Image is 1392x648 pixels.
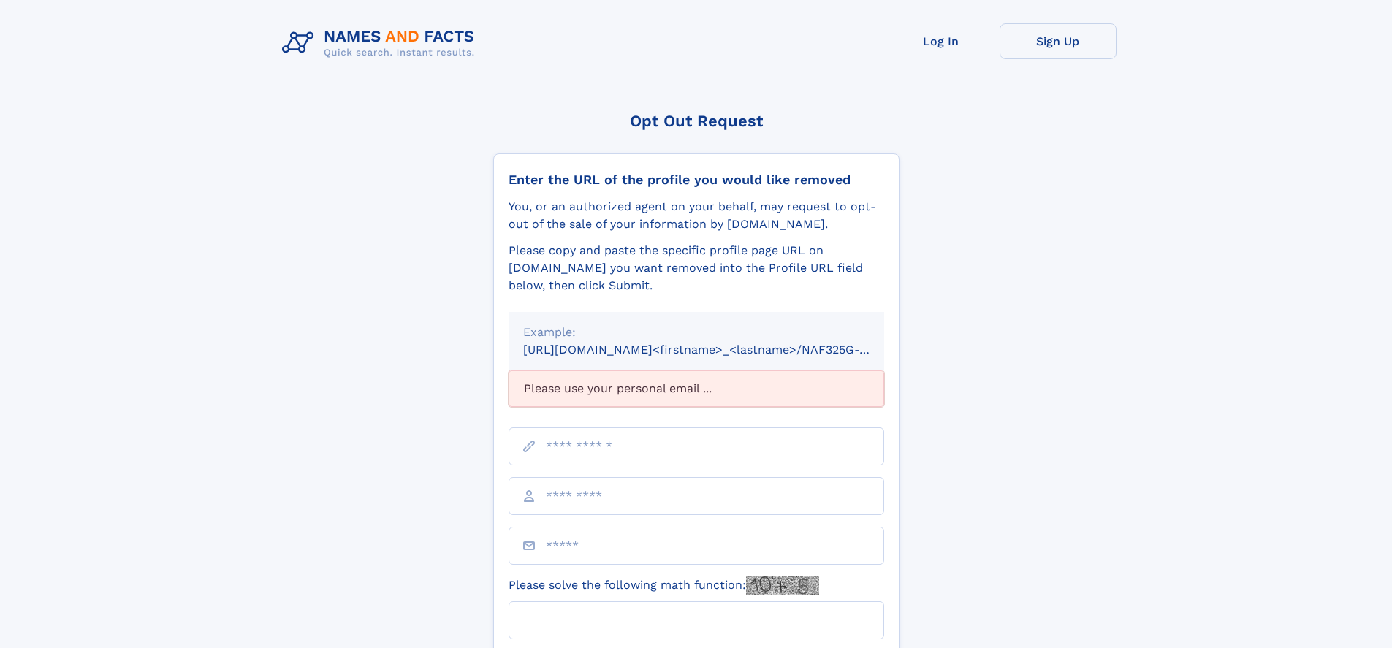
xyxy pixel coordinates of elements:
div: Enter the URL of the profile you would like removed [509,172,884,188]
img: Logo Names and Facts [276,23,487,63]
label: Please solve the following math function: [509,576,819,595]
a: Log In [883,23,1000,59]
div: Please use your personal email ... [509,370,884,407]
div: Example: [523,324,870,341]
a: Sign Up [1000,23,1117,59]
div: Opt Out Request [493,112,900,130]
small: [URL][DOMAIN_NAME]<firstname>_<lastname>/NAF325G-xxxxxxxx [523,343,912,357]
div: Please copy and paste the specific profile page URL on [DOMAIN_NAME] you want removed into the Pr... [509,242,884,294]
div: You, or an authorized agent on your behalf, may request to opt-out of the sale of your informatio... [509,198,884,233]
